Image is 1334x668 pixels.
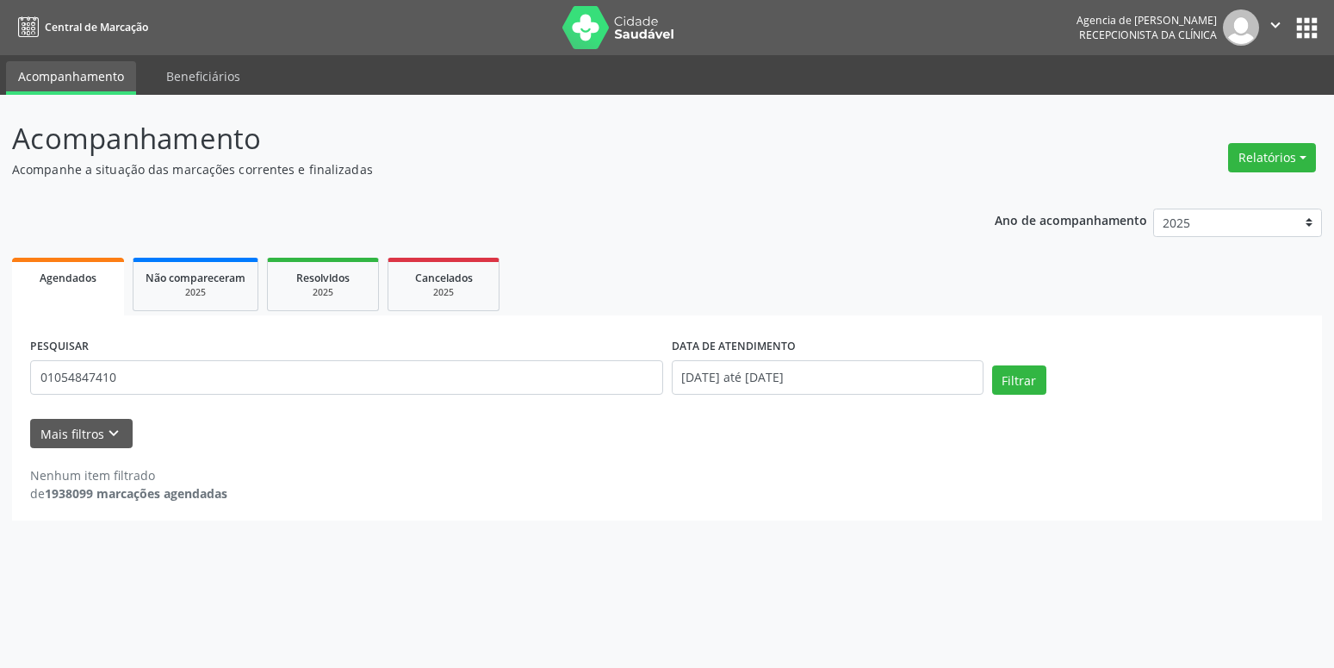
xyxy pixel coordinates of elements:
[12,160,929,178] p: Acompanhe a situação das marcações correntes e finalizadas
[1223,9,1259,46] img: img
[154,61,252,91] a: Beneficiários
[45,485,227,502] strong: 1938099 marcações agendadas
[12,117,929,160] p: Acompanhamento
[146,271,245,285] span: Não compareceram
[1266,16,1285,34] i: 
[995,209,1147,230] p: Ano de acompanhamento
[1079,28,1217,42] span: Recepcionista da clínica
[6,61,136,95] a: Acompanhamento
[280,286,366,299] div: 2025
[1292,13,1322,43] button: apps
[1228,143,1316,172] button: Relatórios
[30,466,227,484] div: Nenhum item filtrado
[30,484,227,503] div: de
[12,13,148,41] a: Central de Marcação
[40,271,96,285] span: Agendados
[30,419,133,449] button: Mais filtroskeyboard_arrow_down
[672,334,796,360] label: DATA DE ATENDIMENTO
[415,271,473,285] span: Cancelados
[296,271,350,285] span: Resolvidos
[30,334,89,360] label: PESQUISAR
[30,360,663,395] input: Nome, código do beneficiário ou CPF
[672,360,983,395] input: Selecione um intervalo
[400,286,487,299] div: 2025
[1077,13,1217,28] div: Agencia de [PERSON_NAME]
[104,424,123,443] i: keyboard_arrow_down
[45,20,148,34] span: Central de Marcação
[1259,9,1292,46] button: 
[992,365,1046,395] button: Filtrar
[146,286,245,299] div: 2025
